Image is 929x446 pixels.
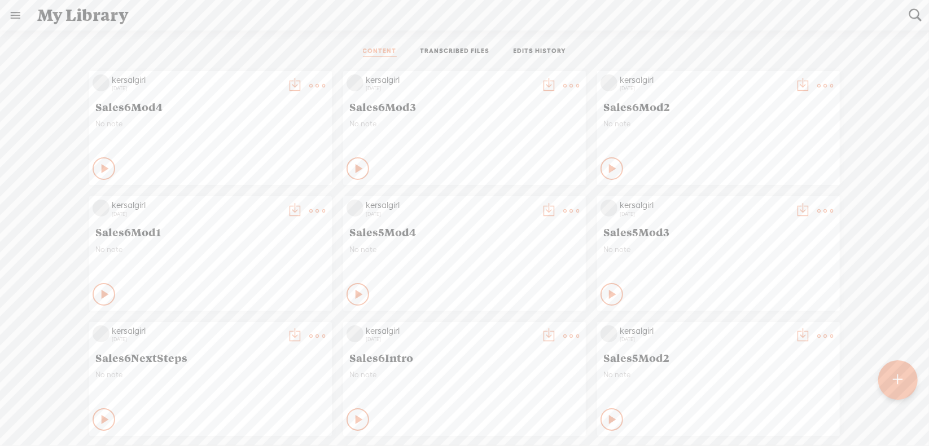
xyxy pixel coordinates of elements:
[95,245,326,254] span: No note
[366,74,535,86] div: kersalgirl
[29,1,901,30] div: My Library
[112,200,281,211] div: kersalgirl
[366,85,535,92] div: [DATE]
[349,351,580,364] span: Sales6Intro
[349,119,580,129] span: No note
[601,74,617,91] img: videoLoading.png
[112,211,281,218] div: [DATE]
[112,85,281,92] div: [DATE]
[347,200,363,217] img: videoLoading.png
[620,211,789,218] div: [DATE]
[112,336,281,343] div: [DATE]
[349,225,580,239] span: Sales5Mod4
[514,47,567,57] a: EDITS HISTORY
[603,225,834,239] span: Sales5Mod3
[112,74,281,86] div: kersalgirl
[349,100,580,113] span: Sales6Mod3
[349,370,580,379] span: No note
[363,47,397,57] a: CONTENT
[366,336,535,343] div: [DATE]
[603,351,834,364] span: Sales5Mod2
[366,325,535,337] div: kersalgirl
[93,200,109,217] img: videoLoading.png
[95,100,326,113] span: Sales6Mod4
[603,370,834,379] span: No note
[366,211,535,218] div: [DATE]
[95,225,326,239] span: Sales6Mod1
[93,74,109,91] img: videoLoading.png
[347,74,363,91] img: videoLoading.png
[620,85,789,92] div: [DATE]
[603,245,834,254] span: No note
[620,325,789,337] div: kersalgirl
[603,100,834,113] span: Sales6Mod2
[349,245,580,254] span: No note
[112,325,281,337] div: kersalgirl
[603,119,834,129] span: No note
[620,200,789,211] div: kersalgirl
[366,200,535,211] div: kersalgirl
[95,351,326,364] span: Sales6NextSteps
[95,119,326,129] span: No note
[420,47,490,57] a: TRANSCRIBED FILES
[620,336,789,343] div: [DATE]
[95,370,326,379] span: No note
[347,325,363,342] img: videoLoading.png
[601,200,617,217] img: videoLoading.png
[601,325,617,342] img: videoLoading.png
[620,74,789,86] div: kersalgirl
[93,325,109,342] img: videoLoading.png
